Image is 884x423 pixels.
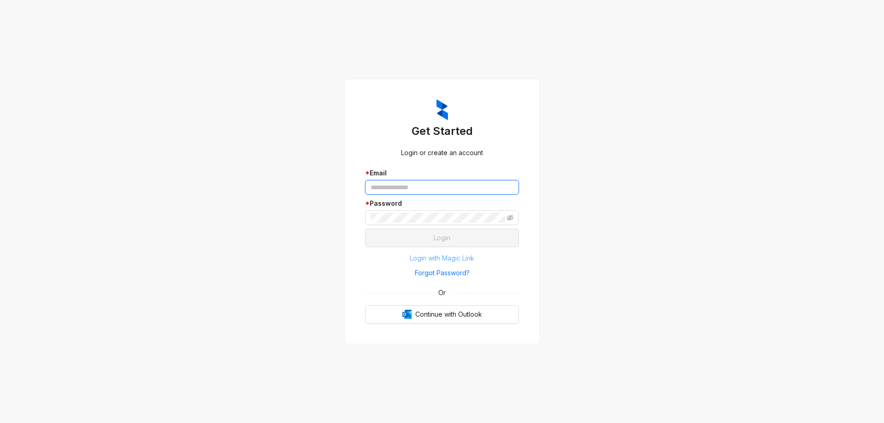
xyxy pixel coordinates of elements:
[410,253,474,263] span: Login with Magic Link
[415,309,482,319] span: Continue with Outlook
[365,229,519,247] button: Login
[365,305,519,324] button: OutlookContinue with Outlook
[507,214,513,221] span: eye-invisible
[365,148,519,158] div: Login or create an account
[365,266,519,280] button: Forgot Password?
[436,99,448,121] img: ZumaIcon
[365,251,519,266] button: Login with Magic Link
[402,310,412,319] img: Outlook
[415,268,470,278] span: Forgot Password?
[365,168,519,178] div: Email
[365,124,519,139] h3: Get Started
[365,198,519,209] div: Password
[432,288,452,298] span: Or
